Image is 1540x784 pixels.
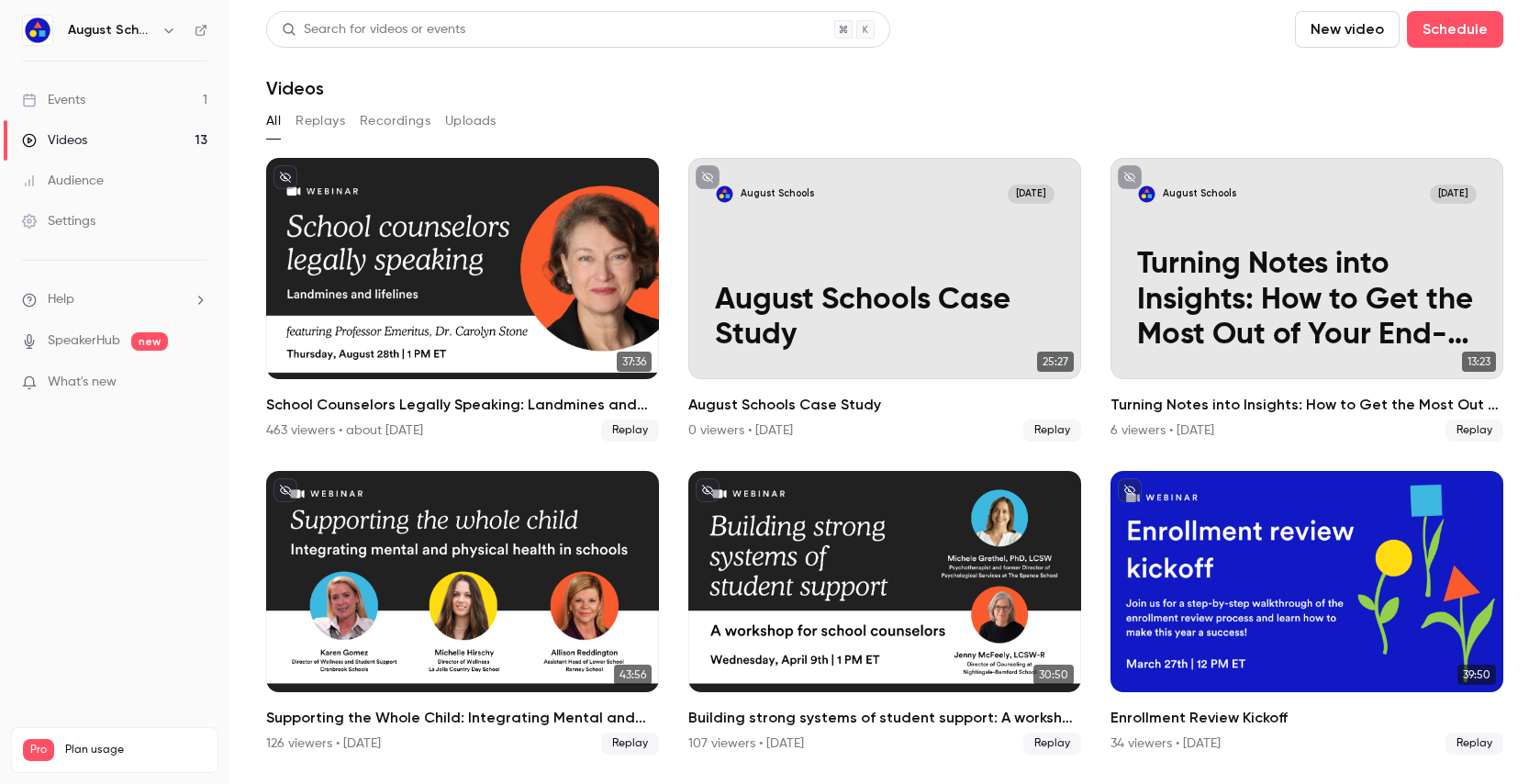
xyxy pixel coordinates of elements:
span: Replay [601,420,659,442]
h2: August Schools Case Study [688,394,1081,416]
span: [DATE] [1430,185,1477,204]
div: 0 viewers • [DATE] [688,421,793,440]
li: Supporting the Whole Child: Integrating Mental and Physical Health in Schools [266,471,659,755]
span: What's new [48,373,117,392]
button: unpublished [273,165,297,189]
li: Turning Notes into Insights: How to Get the Most Out of Your End-of-Year Data [1110,158,1503,442]
div: Search for videos or events [282,20,465,39]
li: help-dropdown-opener [22,290,207,309]
span: Plan usage [65,743,206,757]
img: Turning Notes into Insights: How to Get the Most Out of Your End-of-Year Data [1137,185,1156,204]
a: Turning Notes into Insights: How to Get the Most Out of Your End-of-Year DataAugust Schools[DATE]... [1110,158,1503,442]
div: Audience [22,172,104,190]
span: 25:27 [1037,352,1074,372]
iframe: Noticeable Trigger [185,375,207,391]
div: Events [22,91,85,109]
h2: Turning Notes into Insights: How to Get the Most Out of Your End-of-Year Data [1110,394,1503,416]
span: 39:50 [1457,665,1496,685]
a: 30:50Building strong systems of student support: A workshop for school counselors107 viewers • [D... [688,471,1081,755]
span: [DATE] [1008,185,1055,204]
h2: School Counselors Legally Speaking: Landmines and Lifelines [266,394,659,416]
span: 43:56 [614,665,652,685]
p: August Schools [741,187,814,200]
span: 30:50 [1033,665,1074,685]
button: New video [1295,11,1400,48]
button: Schedule [1407,11,1503,48]
span: Pro [23,739,54,761]
p: August Schools Case Study [715,283,1055,353]
div: 34 viewers • [DATE] [1110,734,1221,753]
li: Enrollment Review Kickoff [1110,471,1503,755]
div: 107 viewers • [DATE] [688,734,804,753]
span: Replay [1445,420,1503,442]
li: August Schools Case Study [688,158,1081,442]
a: 43:56Supporting the Whole Child: Integrating Mental and Physical Health in Schools126 viewers • [... [266,471,659,755]
img: August Schools Case Study [715,185,734,204]
span: Replay [1023,733,1081,755]
button: All [266,106,281,136]
span: Replay [1445,733,1503,755]
div: 463 viewers • about [DATE] [266,421,423,440]
button: Replays [296,106,345,136]
a: SpeakerHub [48,331,120,351]
button: unpublished [696,478,720,502]
span: Help [48,290,74,309]
button: unpublished [696,165,720,189]
span: Replay [1023,420,1081,442]
a: 37:36School Counselors Legally Speaking: Landmines and Lifelines463 viewers • about [DATE]Replay [266,158,659,442]
section: Videos [266,11,1503,773]
span: Replay [601,733,659,755]
button: Uploads [445,106,497,136]
button: Recordings [360,106,430,136]
li: School Counselors Legally Speaking: Landmines and Lifelines [266,158,659,442]
h2: Building strong systems of student support: A workshop for school counselors [688,707,1081,729]
div: Settings [22,212,95,230]
h6: August Schools [68,21,154,39]
div: Videos [22,131,87,150]
h2: Enrollment Review Kickoff [1110,707,1503,729]
h2: Supporting the Whole Child: Integrating Mental and Physical Health in Schools [266,707,659,729]
a: 39:50Enrollment Review Kickoff34 viewers • [DATE]Replay [1110,471,1503,755]
span: new [131,332,168,351]
a: August Schools Case StudyAugust Schools[DATE]August Schools Case Study25:27August Schools Case St... [688,158,1081,442]
button: unpublished [1118,165,1142,189]
span: 13:23 [1462,352,1496,372]
img: August Schools [23,16,52,45]
li: Building strong systems of student support: A workshop for school counselors [688,471,1081,755]
h1: Videos [266,77,324,99]
div: 6 viewers • [DATE] [1110,421,1214,440]
p: August Schools [1163,187,1236,200]
button: unpublished [273,478,297,502]
div: 126 viewers • [DATE] [266,734,381,753]
p: Turning Notes into Insights: How to Get the Most Out of Your End-of-Year Data [1137,247,1478,353]
span: 37:36 [617,352,652,372]
button: unpublished [1118,478,1142,502]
